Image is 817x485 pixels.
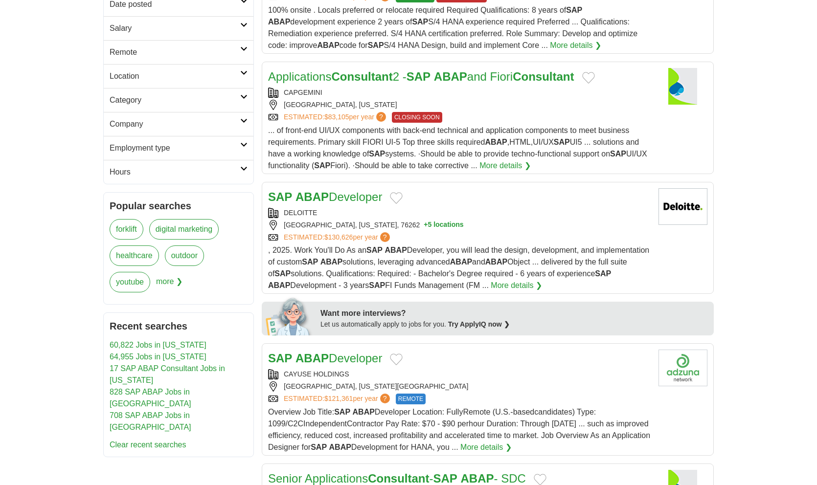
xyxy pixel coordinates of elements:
[334,408,350,416] strong: SAP
[658,68,707,105] img: Capgemini logo
[407,70,431,83] strong: SAP
[320,258,342,266] strong: ABAP
[311,443,327,451] strong: SAP
[284,209,317,217] a: DELOITTE
[390,353,403,365] button: Add to favorite jobs
[324,233,353,241] span: $130,626
[595,269,611,278] strong: SAP
[369,281,385,289] strong: SAP
[110,245,159,266] a: healthcare
[385,246,407,254] strong: ABAP
[268,352,382,365] a: SAP ABAPDeveloper
[104,40,253,64] a: Remote
[149,219,219,240] a: digital marketing
[268,190,382,203] a: SAP ABAPDeveloper
[610,150,626,158] strong: SAP
[110,341,206,349] a: 60,822 Jobs in [US_STATE]
[433,472,457,485] strong: SAP
[104,112,253,136] a: Company
[268,472,526,485] a: Senior ApplicationsConsultant-SAP ABAP- SDC
[110,353,206,361] a: 64,955 Jobs in [US_STATE]
[460,441,512,453] a: More details ❯
[110,94,240,106] h2: Category
[396,394,426,404] span: REMOTE
[104,136,253,160] a: Employment type
[104,88,253,112] a: Category
[110,441,186,449] a: Clear recent searches
[156,272,182,298] span: more ❯
[110,272,150,292] a: youtube
[110,70,240,82] h2: Location
[554,138,570,146] strong: SAP
[268,220,651,230] div: [GEOGRAPHIC_DATA], [US_STATE], 76262
[450,258,472,266] strong: ABAP
[268,369,651,379] div: CAYUSE HOLDINGS
[320,319,708,330] div: Let us automatically apply to jobs for you.
[380,232,390,242] span: ?
[369,150,385,158] strong: SAP
[110,388,191,408] a: 828 SAP ABAP Jobs in [GEOGRAPHIC_DATA]
[424,220,428,230] span: +
[485,138,507,146] strong: ABAP
[324,113,349,121] span: $83,105
[268,190,292,203] strong: SAP
[268,70,574,83] a: ApplicationsConsultant2 -SAP ABAPand FioriConsultant
[491,280,542,291] a: More details ❯
[314,161,330,170] strong: SAP
[390,192,403,204] button: Add to favorite jobs
[318,41,340,49] strong: ABAP
[424,220,463,230] button: +5 locations
[268,281,290,289] strong: ABAP
[110,166,240,178] h2: Hours
[284,232,392,242] a: ESTIMATED:$130,626per year?
[110,319,248,333] h2: Recent searches
[329,443,351,451] strong: ABAP
[368,472,429,485] strong: Consultant
[658,188,707,225] img: Deloitte logo
[104,160,253,184] a: Hours
[104,64,253,88] a: Location
[268,408,650,451] span: Overview Job Title: Developer Location: FullyRemote (U.S.-basedcandidates) Type: 1099/C2CIndepend...
[582,72,595,84] button: Add to favorite jobs
[658,350,707,386] img: Company logo
[366,246,383,254] strong: SAP
[268,126,647,170] span: ... of front-end UI/UX components with back-end technical and application components to meet busi...
[274,269,291,278] strong: SAP
[392,112,442,123] span: CLOSING SOON
[434,70,467,83] strong: ABAP
[302,258,318,266] strong: SAP
[566,6,582,14] strong: SAP
[268,246,649,289] span: , 2025. Work You'll Do As an Developer, you will lead the design, development, and implementation...
[295,190,329,203] strong: ABAP
[479,160,531,172] a: More details ❯
[110,142,240,154] h2: Employment type
[284,394,392,404] a: ESTIMATED:$121,361per year?
[461,472,494,485] strong: ABAP
[376,112,386,122] span: ?
[295,352,329,365] strong: ABAP
[110,118,240,130] h2: Company
[380,394,390,403] span: ?
[110,411,191,431] a: 708 SAP ABAP Jobs in [GEOGRAPHIC_DATA]
[485,258,507,266] strong: ABAP
[284,112,388,123] a: ESTIMATED:$83,105per year?
[324,395,353,402] span: $121,361
[550,40,601,51] a: More details ❯
[513,70,574,83] strong: Consultant
[320,308,708,319] div: Want more interviews?
[165,245,204,266] a: outdoor
[268,100,651,110] div: [GEOGRAPHIC_DATA], [US_STATE]
[268,381,651,392] div: [GEOGRAPHIC_DATA], [US_STATE][GEOGRAPHIC_DATA]
[110,219,143,240] a: forklift
[268,6,637,49] span: 100% onsite . Locals preferred or relocate required Required Qualifications: 8 years of developme...
[110,22,240,34] h2: Salary
[104,16,253,40] a: Salary
[353,408,375,416] strong: ABAP
[331,70,392,83] strong: Consultant
[448,320,510,328] a: Try ApplyIQ now ❯
[110,46,240,58] h2: Remote
[110,198,248,213] h2: Popular searches
[412,18,428,26] strong: SAP
[284,88,322,96] a: CAPGEMINI
[268,352,292,365] strong: SAP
